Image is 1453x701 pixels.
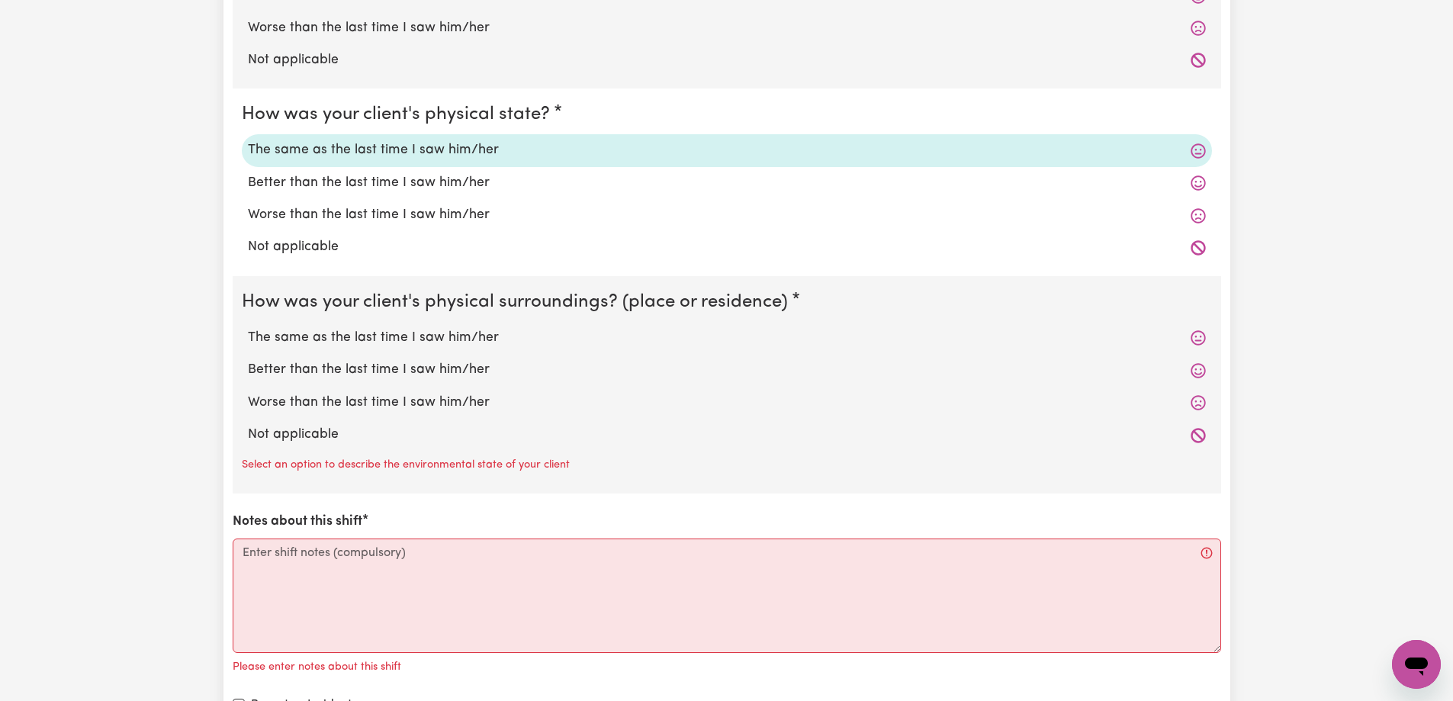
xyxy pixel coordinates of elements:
[248,140,1206,160] label: The same as the last time I saw him/her
[248,328,1206,348] label: The same as the last time I saw him/her
[248,18,1206,38] label: Worse than the last time I saw him/her
[248,205,1206,225] label: Worse than the last time I saw him/her
[248,173,1206,193] label: Better than the last time I saw him/her
[248,360,1206,380] label: Better than the last time I saw him/her
[248,237,1206,257] label: Not applicable
[233,659,401,676] p: Please enter notes about this shift
[1392,640,1441,689] iframe: Button to launch messaging window
[248,393,1206,413] label: Worse than the last time I saw him/her
[242,457,570,474] p: Select an option to describe the environmental state of your client
[248,50,1206,70] label: Not applicable
[242,288,794,316] legend: How was your client's physical surroundings? (place or residence)
[233,512,362,532] label: Notes about this shift
[248,425,1206,445] label: Not applicable
[242,101,556,128] legend: How was your client's physical state?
